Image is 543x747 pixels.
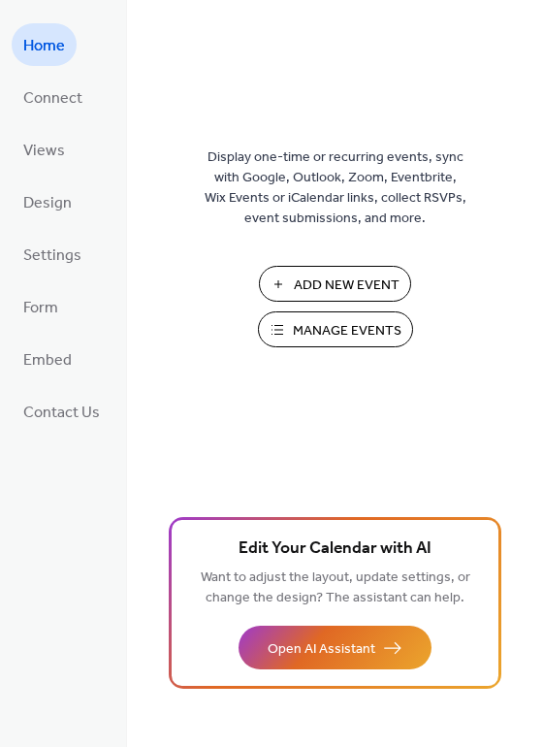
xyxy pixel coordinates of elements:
span: Add New Event [294,276,399,296]
span: Manage Events [293,321,401,341]
span: Edit Your Calendar with AI [239,536,431,563]
a: Contact Us [12,390,112,433]
a: Views [12,128,77,171]
span: Embed [23,345,72,376]
a: Design [12,180,83,223]
span: Home [23,31,65,62]
span: Display one-time or recurring events, sync with Google, Outlook, Zoom, Eventbrite, Wix Events or ... [205,147,466,229]
span: Connect [23,83,82,114]
a: Settings [12,233,93,276]
button: Manage Events [258,311,413,347]
span: Open AI Assistant [268,639,375,660]
a: Form [12,285,70,328]
span: Contact Us [23,398,100,429]
span: Form [23,293,58,324]
button: Open AI Assistant [239,626,431,669]
span: Design [23,188,72,219]
span: Views [23,136,65,167]
a: Home [12,23,77,66]
button: Add New Event [259,266,411,302]
a: Connect [12,76,94,118]
span: Want to adjust the layout, update settings, or change the design? The assistant can help. [201,565,470,611]
span: Settings [23,241,81,272]
a: Embed [12,338,83,380]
